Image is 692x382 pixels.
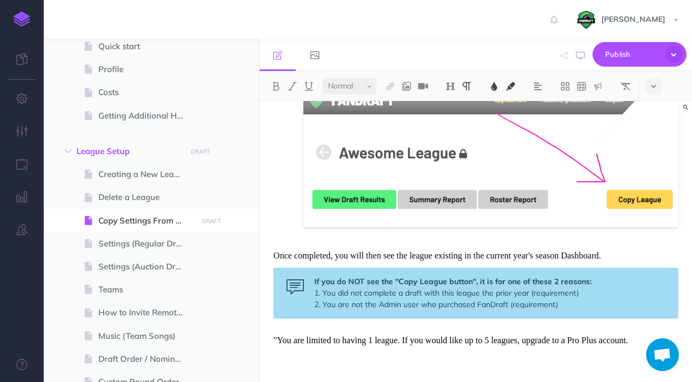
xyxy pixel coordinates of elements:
[506,82,515,91] img: Text background color button
[187,145,214,158] button: DRAFT
[271,82,281,91] img: Bold button
[273,249,678,262] p: Once completed, you will then see the league existing in the current year's season Dashboard.
[533,82,543,91] img: Alignment dropdown menu button
[98,214,193,227] span: Copy Settings From Prior Year
[98,306,193,319] span: How to Invite Remote Owners
[577,82,587,91] img: Create table button
[620,82,630,91] img: Clear styles button
[418,82,428,91] img: Add video button
[98,86,193,99] span: Costs
[77,145,180,158] span: League Setup
[98,191,193,204] span: Delete a League
[303,84,678,228] img: here.png
[402,82,412,91] img: Add image button
[202,218,221,225] small: DRAFT
[273,268,678,319] div: 1. You did not complete a draft with this league the prior year (requirement) 2. You are not the ...
[646,338,679,371] a: Open chat
[98,109,193,122] span: Getting Additional Help
[596,14,671,24] span: [PERSON_NAME]
[304,82,314,91] img: Underline button
[98,330,193,343] span: Music (Team Songs)
[98,283,193,296] span: Teams
[314,277,591,286] strong: If you do NOT see the "Copy League button", it is for one of these 2 reasons:
[98,260,193,273] span: Settings (Auction Draft)
[385,82,395,91] img: Link button
[288,82,297,91] img: Italic button
[445,82,455,91] img: Headings dropdown button
[593,42,687,67] button: Publish
[577,10,596,30] img: KLGcqJW0SnLkESpaIqEgtcd2qYRoGAZpQSDAlgCG.png
[98,352,193,366] span: Draft Order / Nomination Order
[98,63,193,76] span: Profile
[197,215,225,227] button: DRAFT
[98,168,193,181] span: Creating a New League
[593,82,603,91] img: Callout dropdown menu button
[191,148,210,155] small: DRAFT
[489,82,499,91] img: Text color button
[462,82,472,91] img: Paragraph button
[273,336,628,345] span: "You are limited to having 1 league. If you would like up to 5 leagues, upgrade to a Pro Plus acc...
[98,40,193,53] span: Quick start
[605,46,660,63] span: Publish
[14,11,30,27] img: logo-mark.svg
[98,237,193,250] span: Settings (Regular Draft)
